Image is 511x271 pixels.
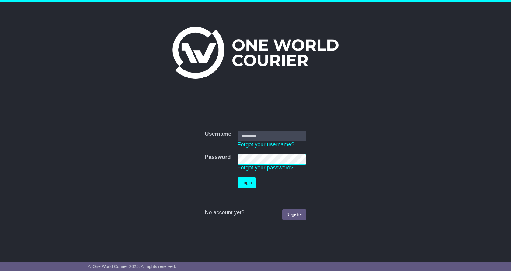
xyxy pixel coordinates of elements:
span: © One World Courier 2025. All rights reserved. [88,264,176,269]
div: No account yet? [205,209,306,216]
a: Forgot your password? [238,165,294,171]
button: Login [238,177,256,188]
a: Forgot your username? [238,141,294,148]
img: One World [172,27,339,79]
label: Password [205,154,231,161]
label: Username [205,131,231,137]
a: Register [282,209,306,220]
